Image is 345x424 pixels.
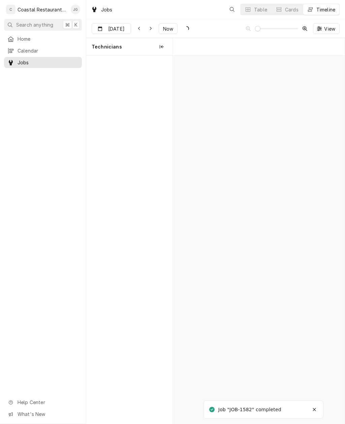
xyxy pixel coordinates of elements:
[4,45,82,56] a: Calendar
[218,406,282,413] div: Job "JOB-1582" completed
[316,6,335,13] div: Timeline
[4,397,82,408] a: Go to Help Center
[18,59,79,66] span: Jobs
[4,33,82,44] a: Home
[92,23,131,34] button: [DATE]
[285,6,299,13] div: Cards
[74,21,77,28] span: K
[86,38,172,56] div: Technicians column. SPACE for context menu
[227,4,238,15] button: Open search
[18,35,79,42] span: Home
[4,57,82,68] a: Jobs
[323,25,337,32] span: View
[4,409,82,420] a: Go to What's New
[313,23,340,34] button: View
[6,5,15,14] div: C
[71,5,80,14] div: JG
[65,21,70,28] span: ⌘
[71,5,80,14] div: James Gatton's Avatar
[16,21,53,28] span: Search anything
[254,6,267,13] div: Table
[18,47,79,54] span: Calendar
[18,6,67,13] div: Coastal Restaurant Repair
[159,23,178,34] button: Now
[4,19,82,31] button: Search anything⌘K
[162,25,175,32] span: Now
[173,56,345,424] div: normal
[92,43,122,50] span: Technicians
[18,399,78,406] span: Help Center
[86,56,172,424] div: left
[18,411,78,418] span: What's New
